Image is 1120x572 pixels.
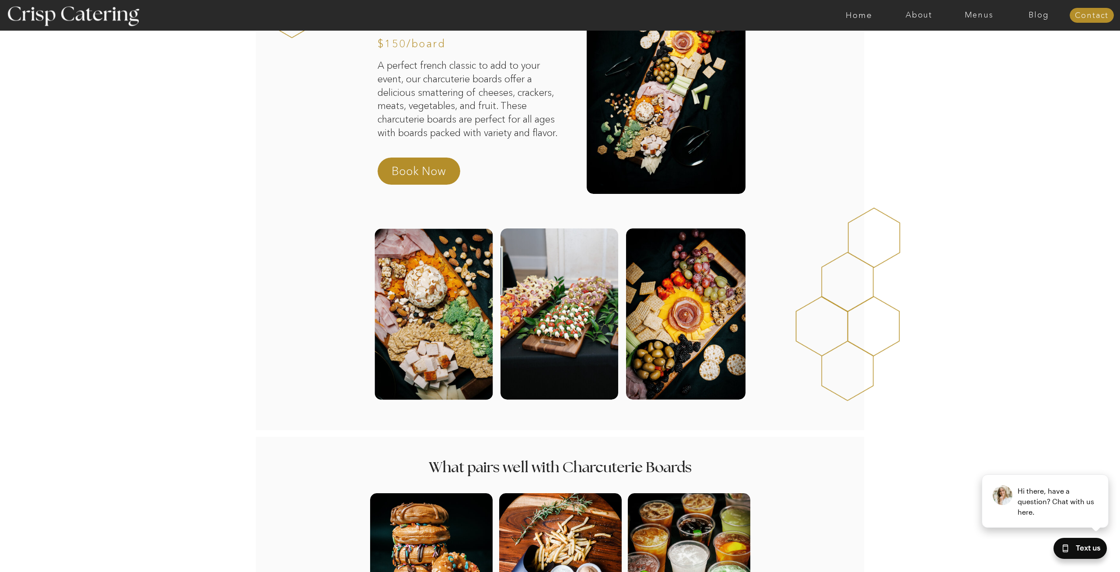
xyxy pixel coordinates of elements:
a: About [889,11,949,20]
iframe: podium webchat widget prompt [971,434,1120,539]
p: A perfect french classic to add to your event, our charcuterie boards offer a delicious smatterin... [378,59,562,150]
a: Blog [1009,11,1069,20]
h3: $150/board [378,39,427,47]
a: Home [829,11,889,20]
a: Book Now [392,163,469,184]
iframe: podium webchat widget bubble [1032,528,1120,572]
a: Contact [1070,11,1114,20]
h2: What pairs well with Charcuterie Boards [398,460,723,477]
a: Menus [949,11,1009,20]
